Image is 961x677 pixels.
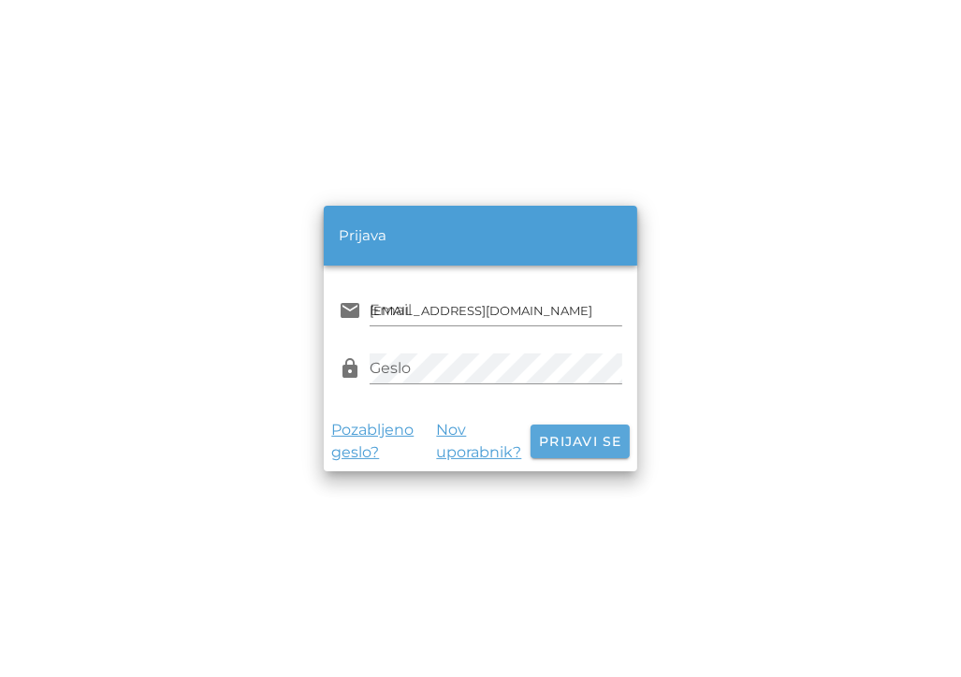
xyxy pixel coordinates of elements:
iframe: Chat Widget [867,587,961,677]
i: email [339,299,361,322]
button: Prijavi se [531,425,630,458]
span: Prijavi se [538,433,622,450]
a: Nov uporabnik? [436,419,530,464]
i: lock [339,357,361,380]
div: Prijava [339,225,386,247]
div: Pripomoček za klepet [867,587,961,677]
a: Pozabljeno geslo? [331,419,436,464]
